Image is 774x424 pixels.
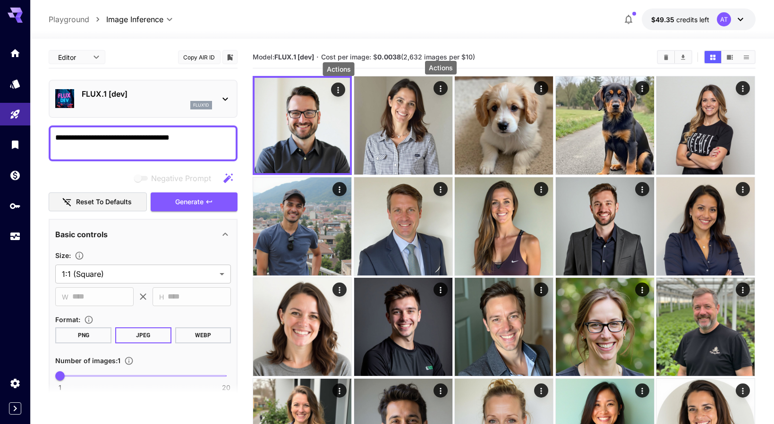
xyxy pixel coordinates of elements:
button: Download All [675,51,691,63]
b: 0.0038 [377,53,401,61]
span: Cost per image: $ (2,632 images per $10) [321,53,475,61]
span: Number of images : 1 [55,357,120,365]
div: Actions [535,383,549,398]
div: Actions [736,283,750,297]
img: Z [656,76,755,175]
div: Actions [635,283,649,297]
img: 2Q== [455,278,553,376]
p: FLUX.1 [dev] [82,88,212,100]
button: Show images in video view [722,51,738,63]
button: PNG [55,327,111,343]
img: Z [354,76,452,175]
div: Clear ImagesDownload All [657,50,692,64]
div: Actions [333,383,347,398]
img: 9k= [556,76,654,175]
div: FLUX.1 [dev]flux1d [55,84,231,113]
div: Usage [9,231,21,242]
div: Actions [323,62,355,76]
div: Models [9,78,21,90]
div: Playground [9,108,21,120]
span: Negative prompts are not compatible with the selected model. [132,172,219,184]
span: credits left [676,16,709,24]
div: AT [717,12,731,26]
p: flux1d [193,102,209,108]
span: Image Inference [106,14,163,25]
span: Generate [175,196,204,208]
div: Actions [434,283,448,297]
img: 2Q== [255,78,350,173]
button: Expand sidebar [9,402,21,415]
button: Specify how many images to generate in a single request. Each image generation will be charged se... [120,356,137,366]
button: WEBP [175,327,231,343]
div: Actions [425,61,457,75]
div: Actions [434,81,448,95]
img: 9k= [455,177,553,275]
p: · [316,51,319,63]
span: Negative Prompt [151,173,211,184]
button: Adjust the dimensions of the generated image by specifying its width and height in pixels, or sel... [71,251,88,260]
div: Actions [535,283,549,297]
span: Format : [55,316,80,324]
button: $49.35006AT [642,8,756,30]
span: W [62,291,68,302]
button: Show images in list view [738,51,755,63]
div: Show images in grid viewShow images in video viewShow images in list view [704,50,756,64]
button: Show images in grid view [705,51,721,63]
button: Reset to defaults [49,192,147,212]
div: $49.35006 [651,15,709,25]
img: Z [556,177,654,275]
button: Add to library [226,51,234,63]
button: Copy AIR ID [178,50,221,64]
div: Actions [635,182,649,196]
button: Choose the file format for the output image. [80,315,97,324]
span: Model: [253,53,314,61]
span: Editor [58,52,87,62]
img: Z [656,177,755,275]
div: Wallet [9,169,21,181]
img: 2Q== [556,278,654,376]
div: Actions [736,81,750,95]
img: 9k= [354,278,452,376]
button: Generate [151,192,238,212]
div: Actions [736,383,750,398]
p: Basic controls [55,229,108,240]
div: Actions [332,83,346,97]
div: Library [9,139,21,150]
img: 9k= [354,177,452,275]
img: 9k= [253,278,351,376]
img: 2Q== [455,76,553,175]
img: Z [656,278,755,376]
div: Actions [333,283,347,297]
div: API Keys [9,200,21,212]
span: H [159,291,164,302]
div: Actions [535,182,549,196]
button: Clear Images [658,51,674,63]
nav: breadcrumb [49,14,106,25]
a: Playground [49,14,89,25]
div: Actions [535,81,549,95]
div: Home [9,47,21,59]
div: Settings [9,377,21,389]
b: FLUX.1 [dev] [274,53,314,61]
div: Actions [333,182,347,196]
div: Actions [635,81,649,95]
div: Actions [635,383,649,398]
button: JPEG [115,327,171,343]
div: Actions [434,383,448,398]
div: Basic controls [55,223,231,246]
div: Actions [736,182,750,196]
span: $49.35 [651,16,676,24]
span: 1:1 (Square) [62,268,216,280]
div: Actions [434,182,448,196]
span: Size : [55,251,71,259]
img: Z [253,177,351,275]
